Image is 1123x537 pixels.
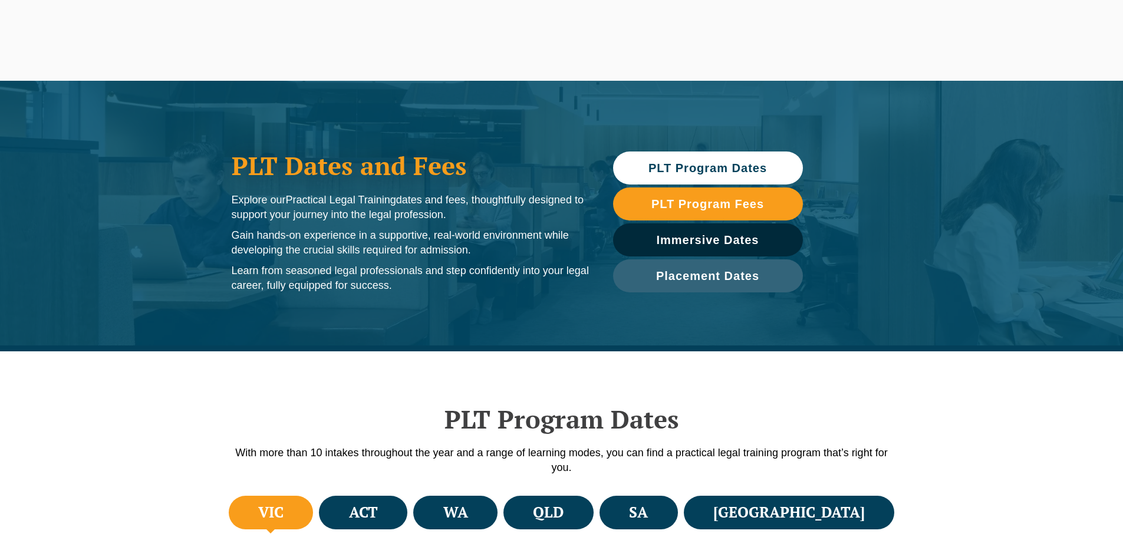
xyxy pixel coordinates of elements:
span: Immersive Dates [657,234,759,246]
span: Practical Legal Training [286,194,396,206]
h4: VIC [258,503,284,522]
span: PLT Program Fees [651,198,764,210]
p: Explore our dates and fees, thoughtfully designed to support your journey into the legal profession. [232,193,590,222]
span: Placement Dates [656,270,759,282]
h4: QLD [533,503,564,522]
p: With more than 10 intakes throughout the year and a range of learning modes, you can find a pract... [226,446,898,475]
h4: WA [443,503,468,522]
p: Learn from seasoned legal professionals and step confidently into your legal career, fully equipp... [232,263,590,293]
p: Gain hands-on experience in a supportive, real-world environment while developing the crucial ski... [232,228,590,258]
a: PLT Program Dates [613,151,803,185]
h2: PLT Program Dates [226,404,898,434]
a: PLT Program Fees [613,187,803,220]
a: Placement Dates [613,259,803,292]
a: Immersive Dates [613,223,803,256]
span: PLT Program Dates [648,162,767,174]
h4: [GEOGRAPHIC_DATA] [713,503,865,522]
h4: ACT [349,503,378,522]
h4: SA [629,503,648,522]
h1: PLT Dates and Fees [232,151,590,180]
